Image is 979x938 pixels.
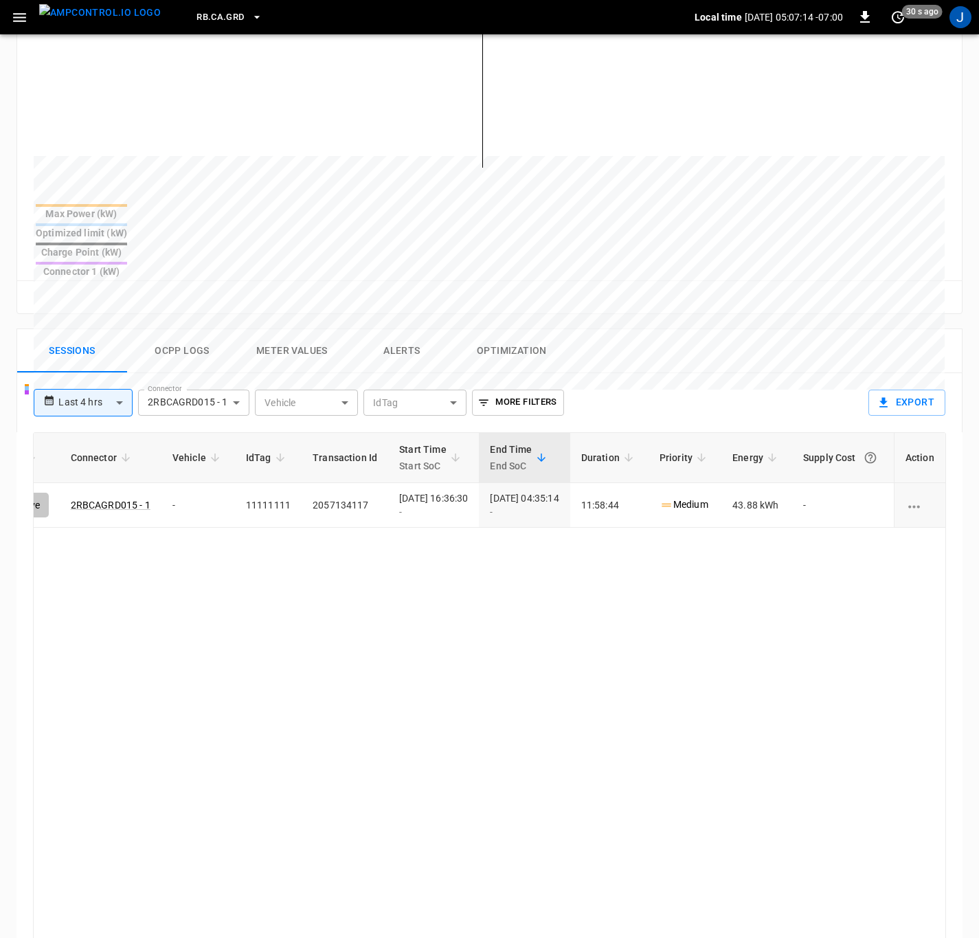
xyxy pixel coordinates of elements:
div: Supply Cost [803,445,883,470]
span: End TimeEnd SoC [490,441,550,474]
span: Duration [581,449,638,466]
div: End Time [490,441,532,474]
div: Last 4 hrs [58,390,133,416]
p: [DATE] 05:07:14 -07:00 [745,10,843,24]
span: Energy [732,449,781,466]
th: Action [894,433,945,483]
button: Alerts [347,329,457,373]
button: Ocpp logs [127,329,237,373]
button: Optimization [457,329,567,373]
div: 2RBCAGRD015 - 1 [138,390,249,416]
span: IdTag [246,449,289,466]
div: Start Time [399,441,447,474]
span: RB.CA.GRD [196,10,244,25]
th: Transaction Id [302,433,388,483]
span: Start TimeStart SoC [399,441,464,474]
span: Vehicle [172,449,224,466]
button: RB.CA.GRD [191,4,267,31]
p: Local time [695,10,742,24]
img: ampcontrol.io logo [39,4,161,21]
span: Connector [71,449,135,466]
div: profile-icon [949,6,971,28]
p: Start SoC [399,458,447,474]
button: Meter Values [237,329,347,373]
button: More Filters [472,390,563,416]
label: Connector [148,383,182,394]
div: charging session options [905,498,934,512]
span: 30 s ago [902,5,943,19]
button: set refresh interval [887,6,909,28]
button: Export [868,390,945,416]
button: The cost of your charging session based on your supply rates [858,445,883,470]
p: End SoC [490,458,532,474]
span: Priority [660,449,710,466]
button: Sessions [17,329,127,373]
